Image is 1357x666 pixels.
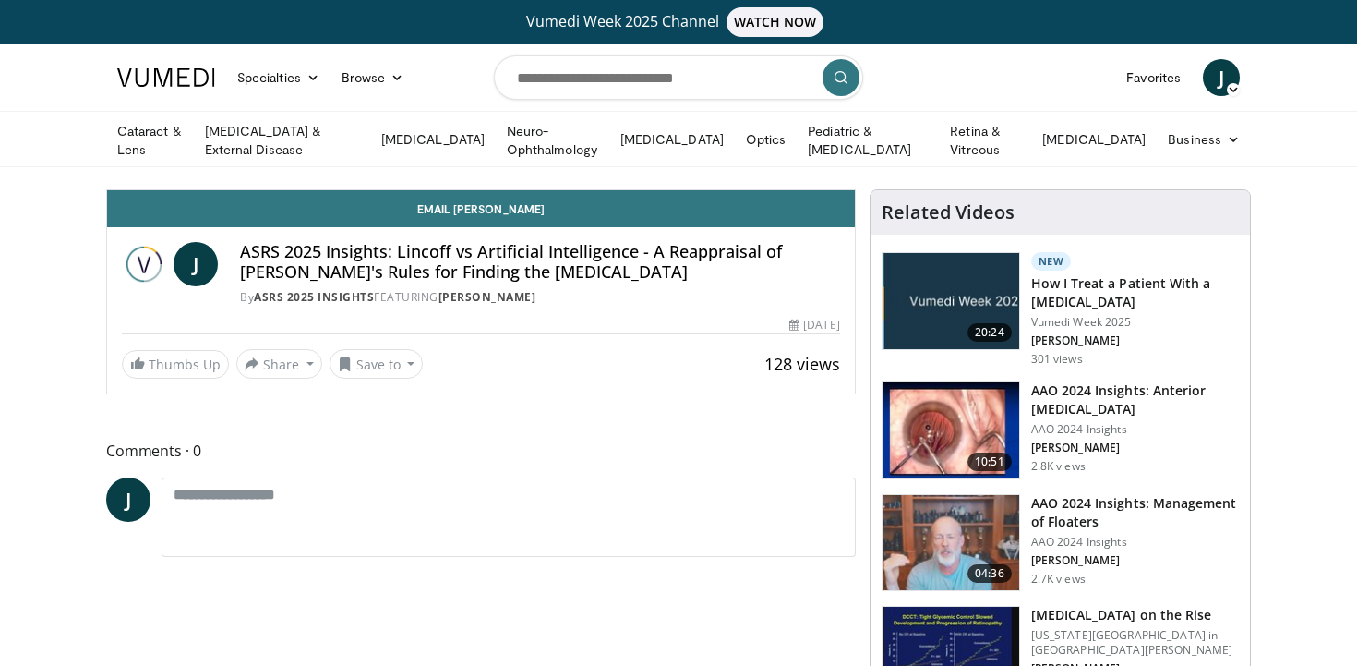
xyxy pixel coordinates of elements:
[1031,606,1239,624] h3: [MEDICAL_DATA] on the Rise
[107,190,855,227] a: Email [PERSON_NAME]
[1031,494,1239,531] h3: AAO 2024 Insights: Management of Floaters
[106,122,194,159] a: Cataract & Lens
[117,68,215,87] img: VuMedi Logo
[1031,252,1072,271] p: New
[438,289,536,305] a: [PERSON_NAME]
[967,453,1012,471] span: 10:51
[240,242,840,282] h4: ASRS 2025 Insights: Lincoff vs Artificial Intelligence - A Reappraisal of [PERSON_NAME]'s Rules f...
[236,349,322,379] button: Share
[882,494,1239,592] a: 04:36 AAO 2024 Insights: Management of Floaters AAO 2024 Insights [PERSON_NAME] 2.7K views
[122,242,166,286] img: ASRS 2025 Insights
[370,121,496,158] a: [MEDICAL_DATA]
[194,122,370,159] a: [MEDICAL_DATA] & External Disease
[1031,352,1083,367] p: 301 views
[882,252,1239,367] a: 20:24 New How I Treat a Patient With a [MEDICAL_DATA] Vumedi Week 2025 [PERSON_NAME] 301 views
[496,122,609,159] a: Neuro-Ophthalmology
[1031,121,1157,158] a: [MEDICAL_DATA]
[939,122,1031,159] a: Retina & Vitreous
[1031,628,1239,658] p: [US_STATE][GEOGRAPHIC_DATA] in [GEOGRAPHIC_DATA][PERSON_NAME]
[330,59,415,96] a: Browse
[1031,459,1086,474] p: 2.8K views
[1203,59,1240,96] a: J
[1031,572,1086,587] p: 2.7K views
[789,317,839,333] div: [DATE]
[967,323,1012,342] span: 20:24
[1031,535,1239,550] p: AAO 2024 Insights
[1031,381,1239,418] h3: AAO 2024 Insights: Anterior [MEDICAL_DATA]
[883,382,1019,478] img: fd942f01-32bb-45af-b226-b96b538a46e6.150x105_q85_crop-smart_upscale.jpg
[174,242,218,286] a: J
[1031,333,1239,348] p: [PERSON_NAME]
[727,7,824,37] span: WATCH NOW
[1031,274,1239,311] h3: How I Treat a Patient With a [MEDICAL_DATA]
[330,349,424,379] button: Save to
[883,495,1019,591] img: 8e655e61-78ac-4b3e-a4e7-f43113671c25.150x105_q85_crop-smart_upscale.jpg
[882,381,1239,479] a: 10:51 AAO 2024 Insights: Anterior [MEDICAL_DATA] AAO 2024 Insights [PERSON_NAME] 2.8K views
[122,350,229,379] a: Thumbs Up
[882,201,1015,224] h4: Related Videos
[254,289,374,305] a: ASRS 2025 Insights
[1031,553,1239,568] p: [PERSON_NAME]
[764,353,840,375] span: 128 views
[226,59,330,96] a: Specialties
[967,564,1012,583] span: 04:36
[1031,422,1239,437] p: AAO 2024 Insights
[1031,441,1239,455] p: [PERSON_NAME]
[883,253,1019,349] img: 02d29458-18ce-4e7f-be78-7423ab9bdffd.jpg.150x105_q85_crop-smart_upscale.jpg
[1031,315,1239,330] p: Vumedi Week 2025
[120,7,1237,37] a: Vumedi Week 2025 ChannelWATCH NOW
[1157,121,1251,158] a: Business
[735,121,797,158] a: Optics
[240,289,840,306] div: By FEATURING
[106,439,856,463] span: Comments 0
[494,55,863,100] input: Search topics, interventions
[609,121,735,158] a: [MEDICAL_DATA]
[1115,59,1192,96] a: Favorites
[106,478,150,522] a: J
[797,122,939,159] a: Pediatric & [MEDICAL_DATA]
